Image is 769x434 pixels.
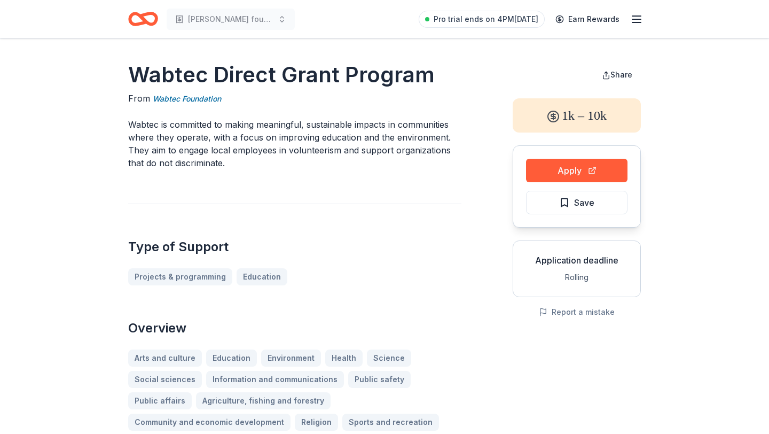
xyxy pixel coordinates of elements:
[549,10,626,29] a: Earn Rewards
[434,13,538,26] span: Pro trial ends on 4PM[DATE]
[128,320,461,337] h2: Overview
[419,11,545,28] a: Pro trial ends on 4PM[DATE]
[513,98,641,133] div: 1k – 10k
[153,92,221,105] a: Wabtec Foundation
[539,306,615,319] button: Report a mistake
[526,159,627,182] button: Apply
[593,64,641,86] button: Share
[128,268,232,285] a: Projects & programming
[128,60,461,90] h1: Wabtec Direct Grant Program
[237,268,287,285] a: Education
[188,13,273,26] span: [PERSON_NAME] foundation Grant
[128,92,461,105] div: From
[610,70,632,79] span: Share
[128,118,461,169] p: Wabtec is committed to making meaningful, sustainable impacts in communities where they operate, ...
[128,6,158,32] a: Home
[167,9,295,30] button: [PERSON_NAME] foundation Grant
[574,196,594,210] span: Save
[128,238,461,255] h2: Type of Support
[522,271,632,284] div: Rolling
[526,191,627,214] button: Save
[522,254,632,267] div: Application deadline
